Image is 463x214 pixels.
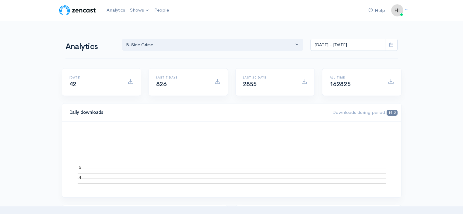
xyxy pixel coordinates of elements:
[152,4,171,17] a: People
[104,4,128,17] a: Analytics
[387,110,397,116] span: 1412
[442,193,457,208] iframe: gist-messenger-bubble-iframe
[310,39,385,51] input: analytics date range selector
[69,129,394,190] svg: A chart.
[156,76,207,79] h6: Last 7 days
[69,80,76,88] span: 42
[69,110,325,115] h4: Daily downloads
[332,109,397,115] span: Downloads during period:
[330,76,381,79] h6: All time
[391,4,403,16] img: ...
[243,76,294,79] h6: Last 30 days
[126,41,294,48] div: B-Side Crime
[122,39,303,51] button: B-Side Crime
[128,4,152,17] a: Shows
[58,4,97,16] img: ZenCast Logo
[156,80,167,88] span: 826
[69,76,120,79] h6: [DATE]
[330,80,351,88] span: 162825
[65,42,115,51] h1: Analytics
[79,174,81,179] text: 4
[243,80,257,88] span: 2855
[366,4,388,17] a: Help
[79,165,81,170] text: 5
